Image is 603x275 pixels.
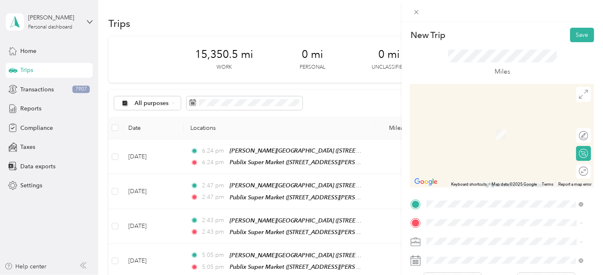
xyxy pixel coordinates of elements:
[557,229,603,275] iframe: Everlance-gr Chat Button Frame
[413,177,440,187] img: Google
[413,177,440,187] a: Open this area in Google Maps (opens a new window)
[411,29,445,41] p: New Trip
[570,28,594,42] button: Save
[495,67,510,77] p: Miles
